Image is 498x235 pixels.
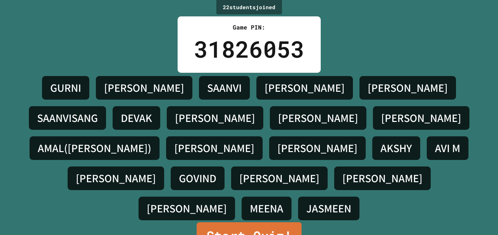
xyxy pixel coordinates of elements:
[175,111,255,125] h4: [PERSON_NAME]
[239,171,319,185] h4: [PERSON_NAME]
[342,171,422,185] h4: [PERSON_NAME]
[250,202,283,215] h4: MEENA
[380,141,412,155] h4: AKSHY
[265,81,345,95] h4: [PERSON_NAME]
[121,111,152,125] h4: DEVAK
[278,111,358,125] h4: [PERSON_NAME]
[194,23,304,32] div: Game PIN:
[76,171,156,185] h4: [PERSON_NAME]
[50,81,81,95] h4: GURNI
[435,141,460,155] h4: AVI M
[38,141,151,155] h4: AMAL([PERSON_NAME])
[277,141,357,155] h4: [PERSON_NAME]
[174,141,254,155] h4: [PERSON_NAME]
[368,81,448,95] h4: [PERSON_NAME]
[381,111,461,125] h4: [PERSON_NAME]
[37,111,98,125] h4: SAANVISANG
[147,202,227,215] h4: [PERSON_NAME]
[194,32,304,66] div: 31826053
[179,171,216,185] h4: GOVIND
[306,202,351,215] h4: JASMEEN
[104,81,184,95] h4: [PERSON_NAME]
[207,81,242,95] h4: SAANVI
